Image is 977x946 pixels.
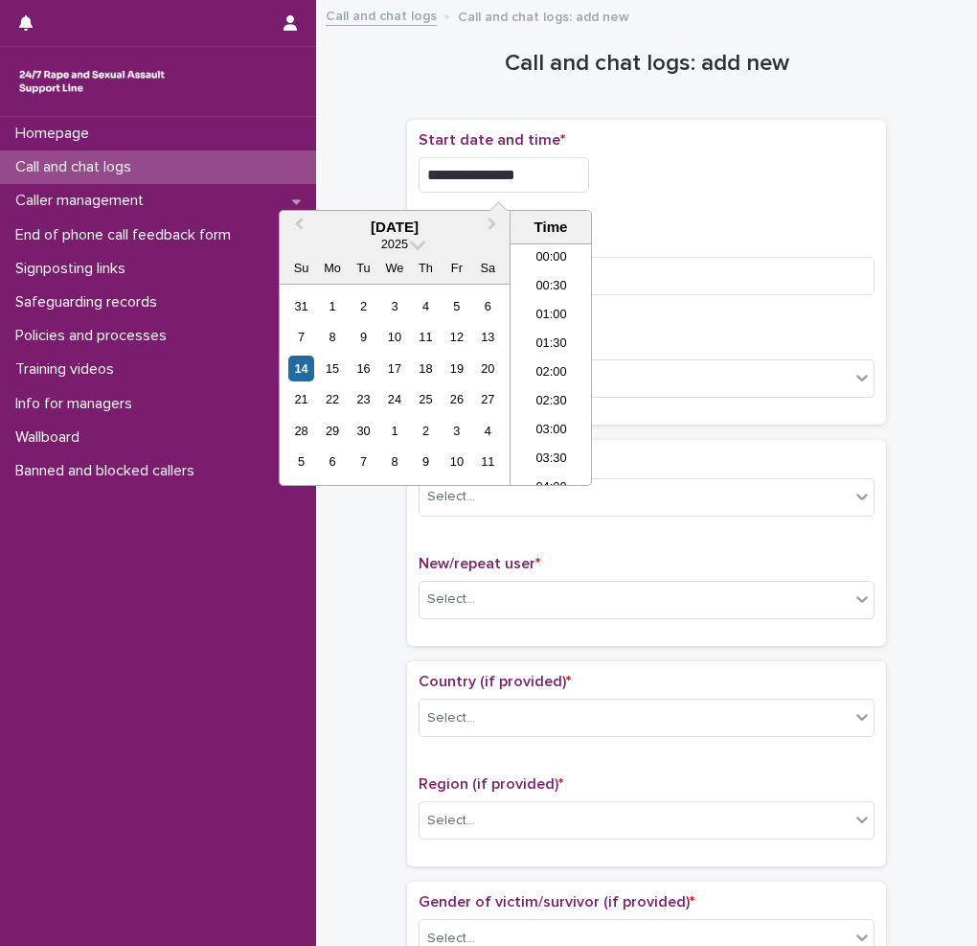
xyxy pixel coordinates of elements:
p: Call and chat logs: add new [458,5,629,26]
a: Call and chat logs [326,4,437,26]
div: Choose Thursday, September 25th, 2025 [413,386,439,412]
p: Info for managers [8,395,148,413]
div: Choose Friday, September 26th, 2025 [443,386,469,412]
span: Gender of victim/survivor (if provided) [419,894,694,910]
span: Country (if provided) [419,674,571,689]
div: Choose Saturday, September 6th, 2025 [475,293,501,319]
li: 02:30 [511,388,592,417]
div: Choose Thursday, September 4th, 2025 [413,293,439,319]
li: 00:00 [511,244,592,273]
div: Choose Sunday, September 28th, 2025 [288,418,314,444]
div: Choose Monday, September 8th, 2025 [319,324,345,350]
div: Choose Monday, September 15th, 2025 [319,356,345,381]
span: Start date and time [419,132,565,148]
div: Choose Friday, September 12th, 2025 [443,324,469,350]
li: 03:30 [511,446,592,474]
span: 2025 [381,237,408,251]
div: Fr [443,255,469,281]
div: Choose Monday, October 6th, 2025 [319,449,345,474]
div: Choose Wednesday, October 1st, 2025 [381,418,407,444]
p: Caller management [8,192,159,210]
div: Choose Saturday, October 4th, 2025 [475,418,501,444]
div: Choose Tuesday, September 2nd, 2025 [351,293,376,319]
div: Choose Saturday, September 20th, 2025 [475,356,501,381]
div: Choose Monday, September 22nd, 2025 [319,386,345,412]
li: 01:00 [511,302,592,331]
div: Choose Friday, October 3rd, 2025 [443,418,469,444]
div: Choose Sunday, October 5th, 2025 [288,449,314,474]
p: Policies and processes [8,327,182,345]
li: 04:00 [511,474,592,503]
div: Time [515,219,586,236]
div: Choose Wednesday, September 17th, 2025 [381,356,407,381]
div: Choose Wednesday, October 8th, 2025 [381,449,407,474]
div: Choose Sunday, September 7th, 2025 [288,324,314,350]
div: Choose Friday, September 19th, 2025 [443,356,469,381]
div: Choose Thursday, September 11th, 2025 [413,324,439,350]
p: Banned and blocked callers [8,462,210,480]
h1: Call and chat logs: add new [407,50,886,78]
p: Call and chat logs [8,158,147,176]
div: Choose Tuesday, October 7th, 2025 [351,449,376,474]
div: Choose Sunday, September 21st, 2025 [288,386,314,412]
span: New/repeat user [419,556,540,571]
div: Choose Monday, September 1st, 2025 [319,293,345,319]
div: Select... [427,487,475,507]
div: Choose Sunday, September 14th, 2025 [288,356,314,381]
div: month 2025-09 [285,290,503,477]
li: 03:00 [511,417,592,446]
div: [DATE] [280,219,510,236]
img: rhQMoQhaT3yELyF149Cw [15,62,169,101]
p: Signposting links [8,260,141,278]
div: Choose Thursday, September 18th, 2025 [413,356,439,381]
div: Choose Monday, September 29th, 2025 [319,418,345,444]
button: Previous Month [282,213,312,243]
div: Select... [427,708,475,728]
p: Wallboard [8,428,95,447]
div: Choose Friday, September 5th, 2025 [443,293,469,319]
span: Region (if provided) [419,776,563,792]
div: Choose Friday, October 10th, 2025 [443,449,469,474]
div: Sa [475,255,501,281]
div: Choose Wednesday, September 3rd, 2025 [381,293,407,319]
div: Su [288,255,314,281]
div: Choose Tuesday, September 9th, 2025 [351,324,376,350]
div: Tu [351,255,376,281]
div: Choose Thursday, October 2nd, 2025 [413,418,439,444]
div: Choose Wednesday, September 10th, 2025 [381,324,407,350]
div: Select... [427,589,475,610]
div: Choose Sunday, August 31st, 2025 [288,293,314,319]
div: Choose Tuesday, September 16th, 2025 [351,356,376,381]
div: Select... [427,811,475,831]
div: Choose Wednesday, September 24th, 2025 [381,386,407,412]
li: 01:30 [511,331,592,359]
div: Choose Thursday, October 9th, 2025 [413,449,439,474]
div: We [381,255,407,281]
p: Training videos [8,360,129,379]
li: 00:30 [511,273,592,302]
div: Choose Saturday, October 11th, 2025 [475,449,501,474]
div: Th [413,255,439,281]
div: Choose Saturday, September 27th, 2025 [475,386,501,412]
p: End of phone call feedback form [8,226,246,244]
div: Choose Saturday, September 13th, 2025 [475,324,501,350]
p: Safeguarding records [8,293,172,311]
div: Choose Tuesday, September 30th, 2025 [351,418,376,444]
li: 02:00 [511,359,592,388]
button: Next Month [479,213,510,243]
p: Homepage [8,125,104,143]
div: Mo [319,255,345,281]
div: Choose Tuesday, September 23rd, 2025 [351,386,376,412]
